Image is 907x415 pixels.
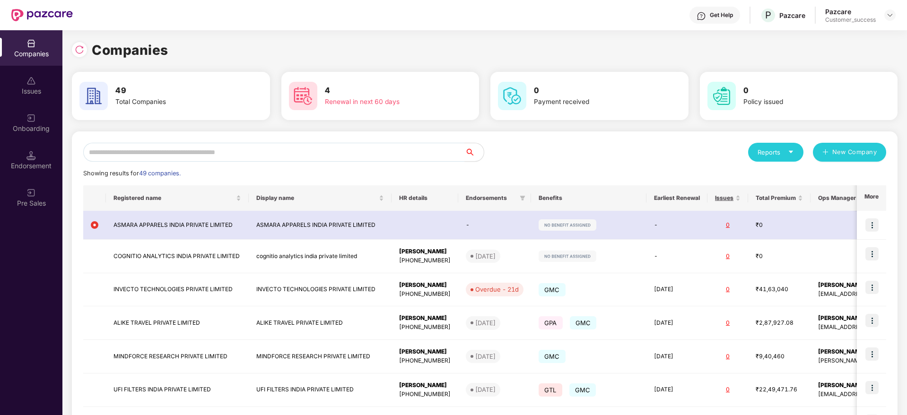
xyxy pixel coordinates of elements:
h3: 0 [743,85,863,97]
div: 0 [715,385,741,394]
img: svg+xml;base64,PHN2ZyB4bWxucz0iaHR0cDovL3d3dy53My5vcmcvMjAwMC9zdmciIHdpZHRoPSI2MCIgaGVpZ2h0PSI2MC... [707,82,736,110]
img: svg+xml;base64,PHN2ZyB3aWR0aD0iMjAiIGhlaWdodD0iMjAiIHZpZXdCb3g9IjAgMCAyMCAyMCIgZmlsbD0ibm9uZSIgeG... [26,113,36,123]
th: Registered name [106,185,249,211]
h3: 49 [115,85,235,97]
td: ALIKE TRAVEL PRIVATE LIMITED [106,306,249,340]
span: GMC [570,316,597,329]
div: Payment received [534,97,653,107]
h3: 4 [325,85,444,97]
th: More [857,185,886,211]
span: 49 companies. [139,170,181,177]
div: Renewal in next 60 days [325,97,444,107]
div: ₹41,63,040 [756,285,803,294]
img: svg+xml;base64,PHN2ZyB4bWxucz0iaHR0cDovL3d3dy53My5vcmcvMjAwMC9zdmciIHdpZHRoPSI2MCIgaGVpZ2h0PSI2MC... [79,82,108,110]
img: icon [865,381,879,394]
div: [PHONE_NUMBER] [399,290,451,299]
h1: Companies [92,40,168,61]
div: 0 [715,252,741,261]
td: INVECTO TECHNOLOGIES PRIVATE LIMITED [106,273,249,307]
h3: 0 [534,85,653,97]
span: Display name [256,194,377,202]
span: P [765,9,771,21]
div: Pazcare [825,7,876,16]
span: Showing results for [83,170,181,177]
div: 0 [715,221,741,230]
div: Customer_success [825,16,876,24]
div: ₹0 [756,221,803,230]
span: GMC [539,350,566,363]
div: [PERSON_NAME] [399,381,451,390]
td: [DATE] [646,273,707,307]
span: plus [822,149,829,156]
td: INVECTO TECHNOLOGIES PRIVATE LIMITED [249,273,392,307]
td: - [646,240,707,273]
div: ₹9,40,460 [756,352,803,361]
div: Total Companies [115,97,235,107]
img: icon [865,314,879,327]
div: [PHONE_NUMBER] [399,323,451,332]
div: ₹22,49,471.76 [756,385,803,394]
th: Issues [707,185,748,211]
div: [PHONE_NUMBER] [399,390,451,399]
button: search [464,143,484,162]
div: [DATE] [475,318,496,328]
div: 0 [715,319,741,328]
span: GMC [569,383,596,397]
div: [PERSON_NAME] [399,281,451,290]
div: [PERSON_NAME] [399,314,451,323]
div: [PERSON_NAME] [399,347,451,356]
span: Registered name [113,194,234,202]
img: svg+xml;base64,PHN2ZyB4bWxucz0iaHR0cDovL3d3dy53My5vcmcvMjAwMC9zdmciIHdpZHRoPSIxMiIgaGVpZ2h0PSIxMi... [91,221,98,229]
div: [PERSON_NAME] [399,247,451,256]
img: svg+xml;base64,PHN2ZyB4bWxucz0iaHR0cDovL3d3dy53My5vcmcvMjAwMC9zdmciIHdpZHRoPSI2MCIgaGVpZ2h0PSI2MC... [498,82,526,110]
div: [DATE] [475,352,496,361]
img: svg+xml;base64,PHN2ZyB4bWxucz0iaHR0cDovL3d3dy53My5vcmcvMjAwMC9zdmciIHdpZHRoPSIxMjIiIGhlaWdodD0iMj... [539,251,596,262]
span: caret-down [788,149,794,155]
th: Total Premium [748,185,811,211]
span: search [464,148,484,156]
td: ASMARA APPARELS INDIA PRIVATE LIMITED [249,211,392,240]
div: [DATE] [475,251,496,261]
img: svg+xml;base64,PHN2ZyBpZD0iUmVsb2FkLTMyeDMyIiB4bWxucz0iaHR0cDovL3d3dy53My5vcmcvMjAwMC9zdmciIHdpZH... [75,45,84,54]
div: 0 [715,352,741,361]
img: svg+xml;base64,PHN2ZyB3aWR0aD0iMTQuNSIgaGVpZ2h0PSIxNC41IiB2aWV3Qm94PSIwIDAgMTYgMTYiIGZpbGw9Im5vbm... [26,151,36,160]
img: icon [865,347,879,361]
span: GMC [539,283,566,296]
th: Display name [249,185,392,211]
div: [PHONE_NUMBER] [399,256,451,265]
span: GTL [539,383,562,397]
div: Policy issued [743,97,863,107]
td: [DATE] [646,306,707,340]
span: Issues [715,194,733,202]
div: ₹2,87,927.08 [756,319,803,328]
div: [DATE] [475,385,496,394]
td: cognitio analytics india private limited [249,240,392,273]
div: Overdue - 21d [475,285,519,294]
span: New Company [832,147,877,157]
img: New Pazcare Logo [11,9,73,21]
span: GPA [539,316,563,329]
td: MINDFORCE RESEARCH PRIVATE LIMITED [249,340,392,373]
img: svg+xml;base64,PHN2ZyBpZD0iRHJvcGRvd24tMzJ4MzIiIHhtbG5zPSJodHRwOi8vd3d3LnczLm9yZy8yMDAwL3N2ZyIgd2... [886,11,894,19]
span: filter [520,195,525,201]
span: filter [518,192,527,204]
img: svg+xml;base64,PHN2ZyBpZD0iSXNzdWVzX2Rpc2FibGVkIiB4bWxucz0iaHR0cDovL3d3dy53My5vcmcvMjAwMC9zdmciIH... [26,76,36,86]
span: Endorsements [466,194,516,202]
td: COGNITIO ANALYTICS INDIA PRIVATE LIMITED [106,240,249,273]
button: plusNew Company [813,143,886,162]
img: svg+xml;base64,PHN2ZyB3aWR0aD0iMjAiIGhlaWdodD0iMjAiIHZpZXdCb3g9IjAgMCAyMCAyMCIgZmlsbD0ibm9uZSIgeG... [26,188,36,198]
span: Total Premium [756,194,796,202]
td: ALIKE TRAVEL PRIVATE LIMITED [249,306,392,340]
div: Pazcare [779,11,805,20]
img: icon [865,281,879,294]
img: icon [865,218,879,232]
img: svg+xml;base64,PHN2ZyBpZD0iSGVscC0zMngzMiIgeG1sbnM9Imh0dHA6Ly93d3cudzMub3JnLzIwMDAvc3ZnIiB3aWR0aD... [697,11,706,21]
td: [DATE] [646,373,707,407]
div: [PHONE_NUMBER] [399,356,451,365]
div: Reports [758,147,794,157]
td: - [646,211,707,240]
td: [DATE] [646,340,707,373]
div: ₹0 [756,252,803,261]
td: ASMARA APPARELS INDIA PRIVATE LIMITED [106,211,249,240]
img: svg+xml;base64,PHN2ZyBpZD0iQ29tcGFuaWVzIiB4bWxucz0iaHR0cDovL3d3dy53My5vcmcvMjAwMC9zdmciIHdpZHRoPS... [26,39,36,48]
